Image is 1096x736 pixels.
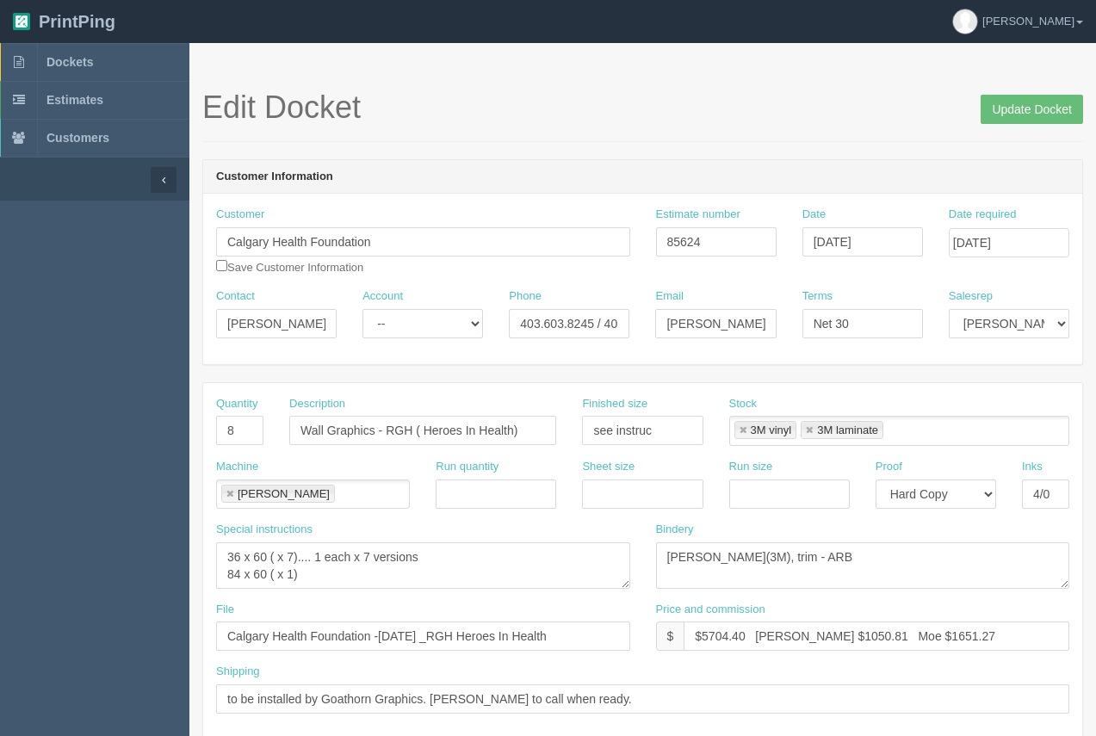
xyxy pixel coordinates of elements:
div: Save Customer Information [216,207,630,275]
input: Update Docket [981,95,1083,124]
span: Dockets [46,55,93,69]
label: File [216,602,234,618]
h1: Edit Docket [202,90,1083,125]
img: logo-3e63b451c926e2ac314895c53de4908e5d424f24456219fb08d385ab2e579770.png [13,13,30,30]
label: Salesrep [949,288,993,305]
label: Date required [949,207,1017,223]
textarea: 36 x 60 ( x 7).... 1 each x 7 versions 84 x 60 ( x 1) [216,542,630,589]
label: Bindery [656,522,694,538]
label: Contact [216,288,255,305]
label: Shipping [216,664,260,680]
label: Finished size [582,396,647,412]
input: Enter customer name [216,227,630,257]
label: Email [655,288,684,305]
div: $ [656,622,684,651]
label: Terms [802,288,833,305]
header: Customer Information [203,160,1082,195]
label: Phone [509,288,542,305]
label: Special instructions [216,522,313,538]
label: Machine [216,459,258,475]
label: Inks [1022,459,1043,475]
label: Account [362,288,403,305]
div: [PERSON_NAME] [238,488,330,499]
label: Quantity [216,396,257,412]
label: Customer [216,207,264,223]
label: Estimate number [656,207,740,223]
textarea: [PERSON_NAME](3M), trim - ARB [656,542,1070,589]
label: Run quantity [436,459,498,475]
label: Price and commission [656,602,765,618]
label: Proof [876,459,902,475]
div: 3M laminate [817,424,878,436]
label: Date [802,207,826,223]
label: Run size [729,459,773,475]
label: Description [289,396,345,412]
span: Customers [46,131,109,145]
span: Estimates [46,93,103,107]
img: avatar_default-7531ab5dedf162e01f1e0bb0964e6a185e93c5c22dfe317fb01d7f8cd2b1632c.jpg [953,9,977,34]
label: Stock [729,396,758,412]
label: Sheet size [582,459,635,475]
div: 3M vinyl [751,424,792,436]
